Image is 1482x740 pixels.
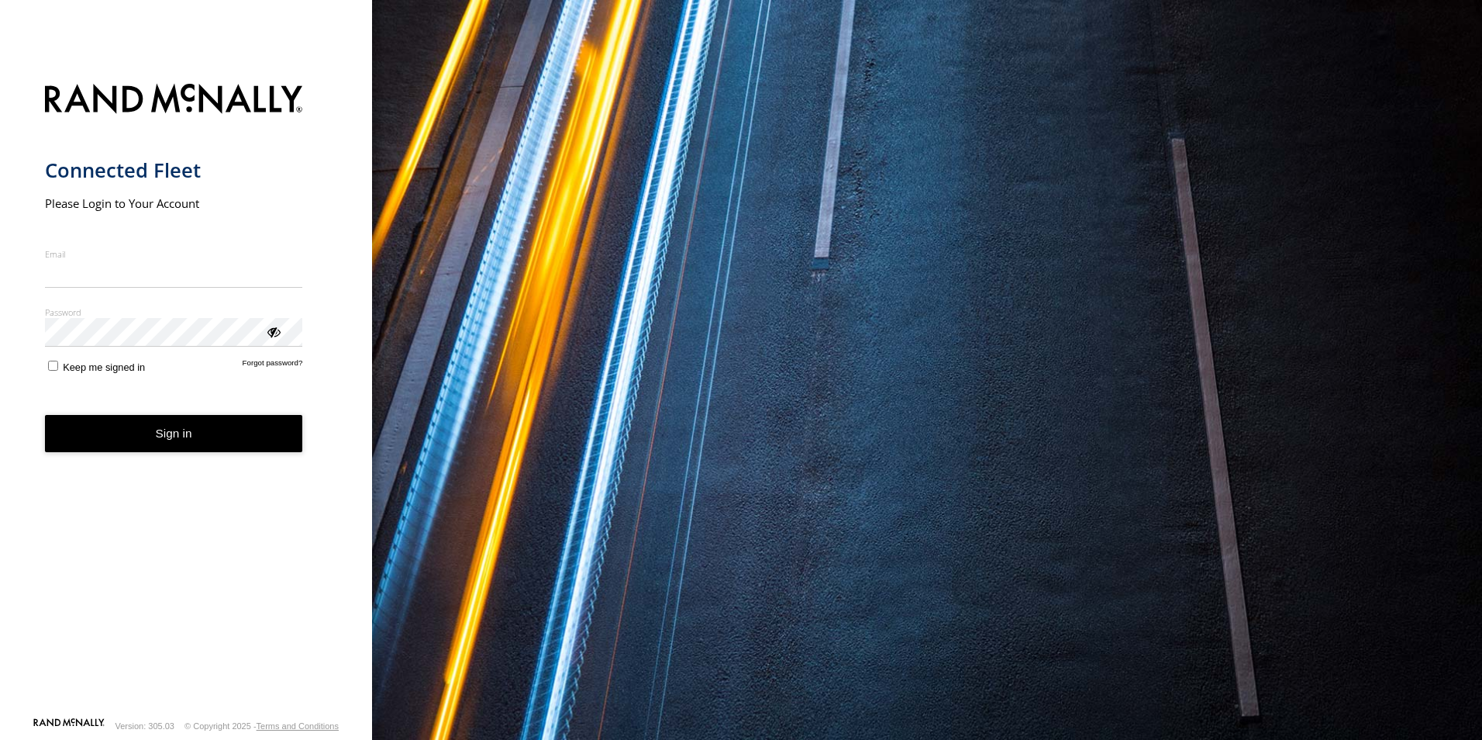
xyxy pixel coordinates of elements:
[265,323,281,339] div: ViewPassword
[45,248,303,260] label: Email
[45,157,303,183] h1: Connected Fleet
[184,721,339,731] div: © Copyright 2025 -
[45,74,328,717] form: main
[45,306,303,318] label: Password
[45,415,303,453] button: Sign in
[257,721,339,731] a: Terms and Conditions
[115,721,174,731] div: Version: 305.03
[63,361,145,373] span: Keep me signed in
[33,718,105,734] a: Visit our Website
[48,361,58,371] input: Keep me signed in
[243,358,303,373] a: Forgot password?
[45,195,303,211] h2: Please Login to Your Account
[45,81,303,120] img: Rand McNally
